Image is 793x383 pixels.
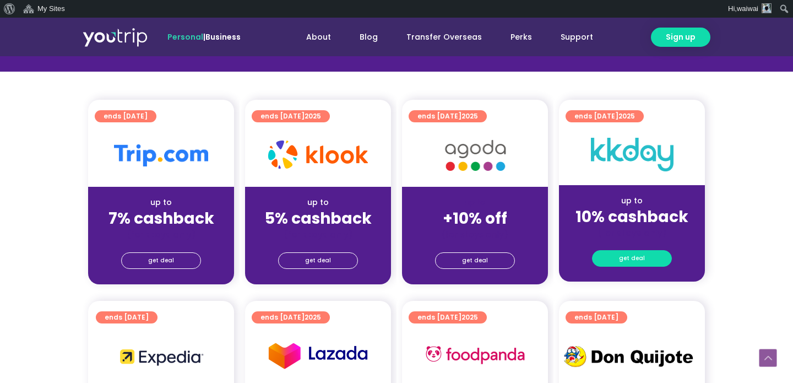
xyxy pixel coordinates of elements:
span: ends [DATE] [417,110,478,122]
span: 2025 [305,111,321,121]
a: About [292,27,345,47]
a: ends [DATE]2025 [252,110,330,122]
strong: +10% off [443,208,507,229]
a: Blog [345,27,392,47]
a: ends [DATE]2025 [252,311,330,323]
a: get deal [121,252,201,269]
a: Sign up [651,28,710,47]
span: | [167,31,241,42]
span: ends [DATE] [417,311,478,323]
a: Perks [496,27,546,47]
a: Support [546,27,607,47]
a: ends [DATE] [566,311,627,323]
span: get deal [305,253,331,268]
span: up to [465,197,485,208]
strong: 5% cashback [265,208,372,229]
span: Sign up [666,31,696,43]
div: (for stays only) [411,229,539,240]
span: ends [DATE] [574,110,635,122]
div: up to [254,197,382,208]
div: (for stays only) [568,227,696,239]
a: get deal [278,252,358,269]
span: ends [DATE] [104,110,148,122]
span: 2025 [618,111,635,121]
div: (for stays only) [97,229,225,240]
span: 2025 [461,312,478,322]
nav: Menu [270,27,607,47]
span: get deal [619,251,645,266]
span: 2025 [461,111,478,121]
a: ends [DATE] [96,311,157,323]
a: ends [DATE] [95,110,156,122]
a: ends [DATE]2025 [409,110,487,122]
span: ends [DATE] [105,311,149,323]
a: Business [205,31,241,42]
span: waiwai [737,4,758,13]
div: up to [97,197,225,208]
a: ends [DATE]2025 [409,311,487,323]
div: up to [568,195,696,207]
span: ends [DATE] [574,311,618,323]
a: get deal [435,252,515,269]
span: ends [DATE] [260,311,321,323]
strong: 10% cashback [575,206,688,228]
span: get deal [462,253,488,268]
a: ends [DATE]2025 [566,110,644,122]
a: Transfer Overseas [392,27,496,47]
span: ends [DATE] [260,110,321,122]
span: Personal [167,31,203,42]
div: (for stays only) [254,229,382,240]
a: get deal [592,250,672,267]
span: 2025 [305,312,321,322]
strong: 7% cashback [108,208,214,229]
span: get deal [148,253,174,268]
